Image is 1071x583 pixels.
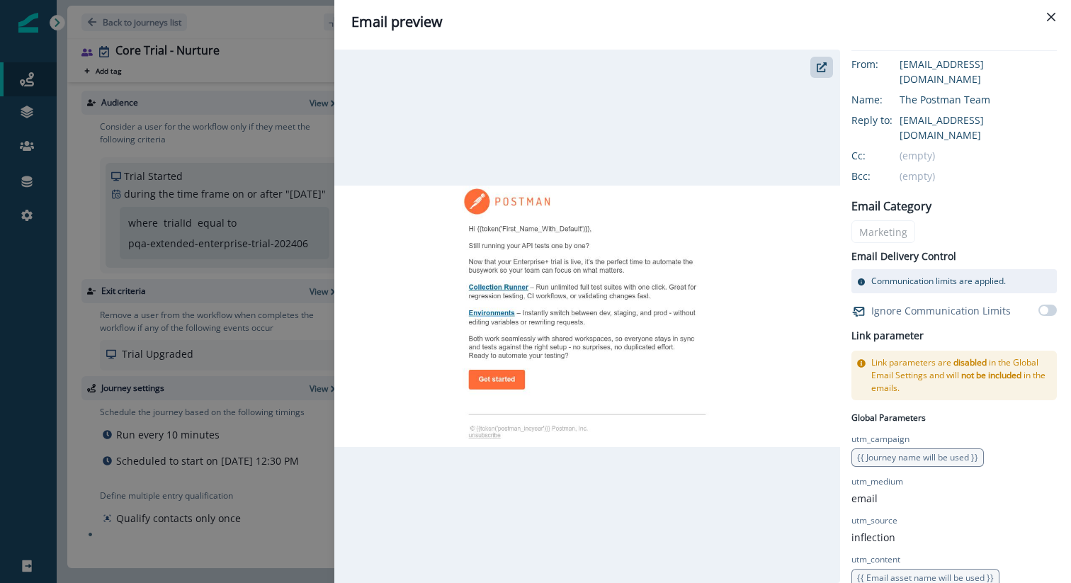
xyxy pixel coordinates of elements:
[1040,6,1062,28] button: Close
[900,92,1057,107] div: The Postman Team
[871,356,1051,395] p: Link parameters are in the Global Email Settings and will in the emails.
[851,148,922,163] div: Cc:
[351,11,1054,33] div: Email preview
[851,530,895,545] p: inflection
[900,169,1057,183] div: (empty)
[851,169,922,183] div: Bcc:
[900,148,1057,163] div: (empty)
[851,57,922,72] div: From:
[857,451,978,463] span: {{ Journey name will be used }}
[900,57,1057,86] div: [EMAIL_ADDRESS][DOMAIN_NAME]
[851,113,922,128] div: Reply to:
[851,514,897,527] p: utm_source
[851,553,900,566] p: utm_content
[851,409,926,424] p: Global Parameters
[851,327,924,345] h2: Link parameter
[900,113,1057,142] div: [EMAIL_ADDRESS][DOMAIN_NAME]
[334,186,840,446] img: email asset unavailable
[961,369,1021,381] span: not be included
[851,92,922,107] div: Name:
[851,433,909,446] p: utm_campaign
[851,491,878,506] p: email
[953,356,987,368] span: disabled
[851,475,903,488] p: utm_medium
